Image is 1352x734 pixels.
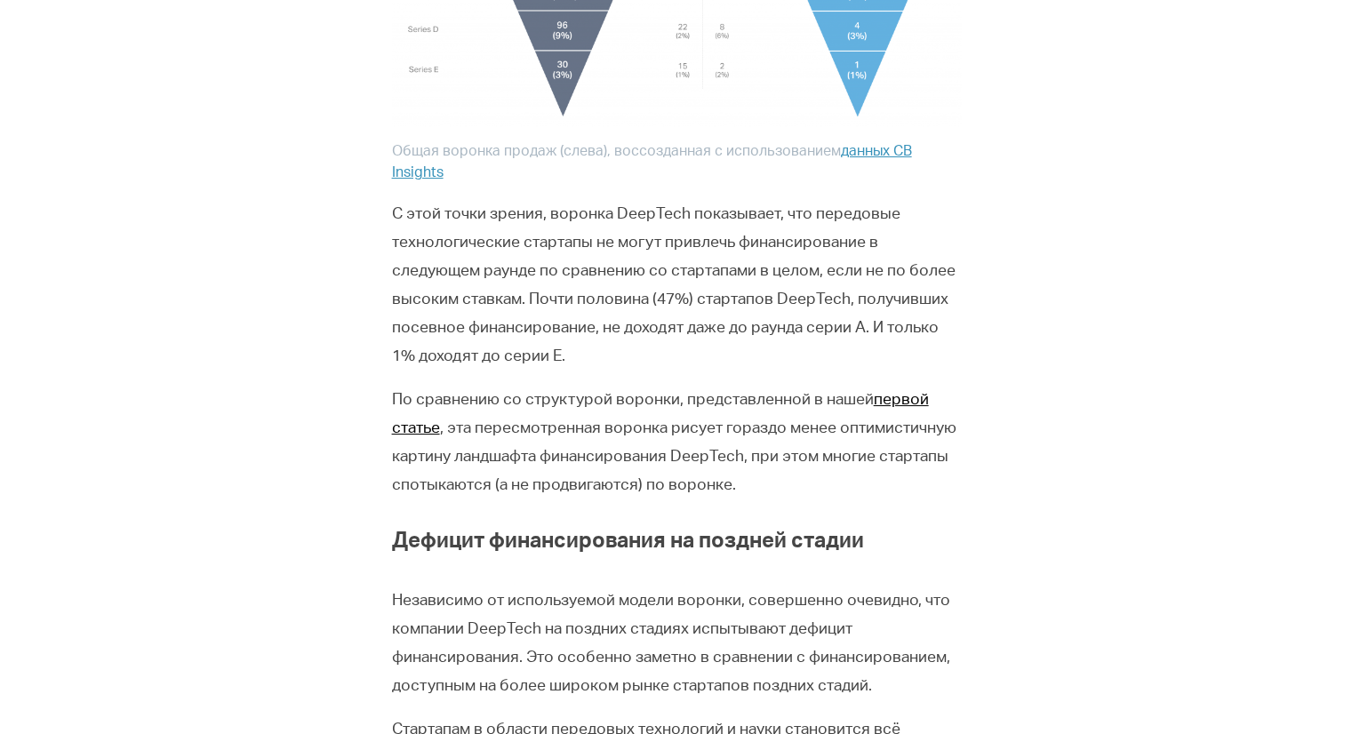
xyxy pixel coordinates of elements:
font: , эта пересмотренная воронка рисует гораздо менее оптимистичную картину ландшафта финансирования ... [392,421,956,494]
font: По сравнению со структурой воронки, представленной в нашей [392,393,874,409]
font: Независимо от используемой модели воронки, совершенно очевидно, что компании DeepTech на поздних ... [392,594,950,695]
font: Общая воронка продаж (слева), воссозданная с использованием [392,146,841,160]
font: Дефицит финансирования на поздней стадии [392,532,864,554]
font: С этой точки зрения, воронка DeepTech показывает, что передовые технологические стартапы не могут... [392,207,956,365]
